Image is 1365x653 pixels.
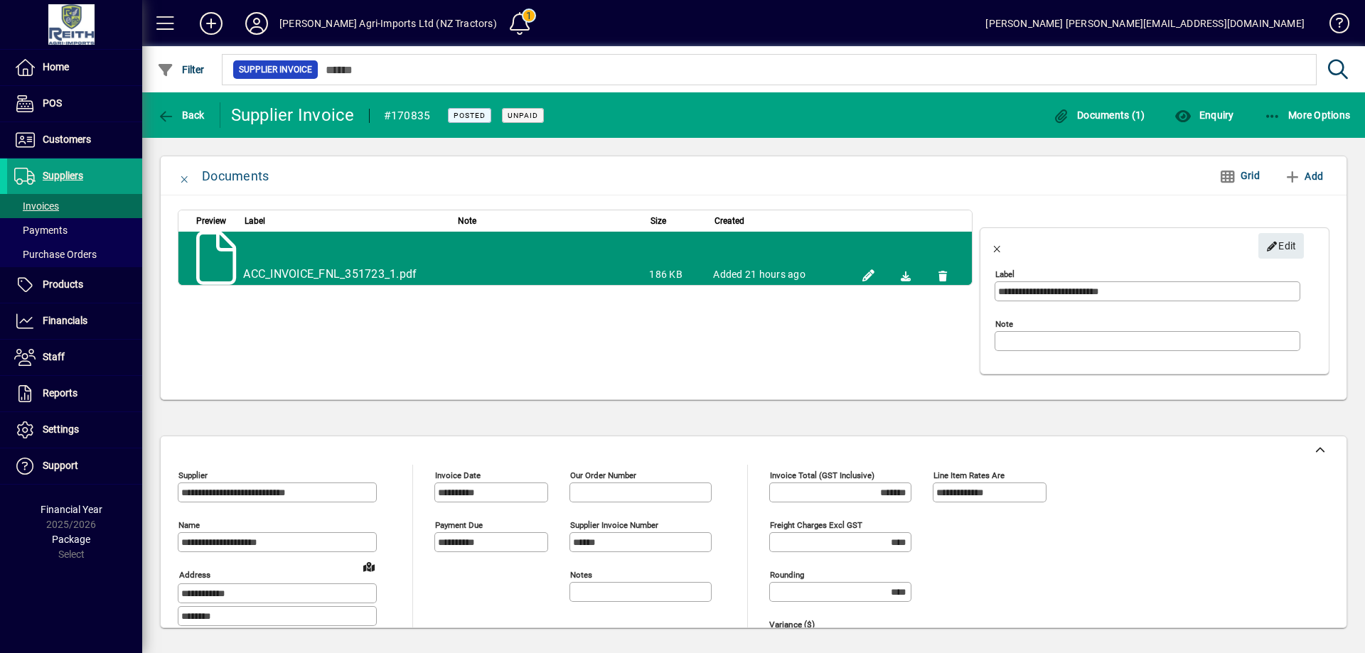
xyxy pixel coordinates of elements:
[7,194,142,218] a: Invoices
[570,470,636,480] mat-label: Our order number
[1053,109,1145,121] span: Documents (1)
[649,267,699,281] div: 186 KB
[7,242,142,266] a: Purchase Orders
[142,102,220,128] app-page-header-button: Back
[1266,234,1297,258] span: Edit
[188,11,234,36] button: Add
[995,319,1013,329] mat-label: Note
[178,520,200,530] mat-label: Name
[980,229,1015,263] button: Close
[43,97,62,109] span: POS
[43,351,65,362] span: Staff
[279,12,497,35] div: [PERSON_NAME] Agri-Imports Ltd (NZ Tractors)
[157,109,205,121] span: Back
[157,64,205,75] span: Filter
[7,303,142,339] a: Financials
[7,50,142,85] a: Home
[651,213,666,229] span: Size
[1208,163,1271,189] button: Grid
[52,534,90,545] span: Package
[7,218,142,242] a: Payments
[1258,233,1304,259] button: Edit
[769,620,855,630] span: Variance ($)
[857,264,880,286] button: Edit
[714,213,744,229] span: Created
[1049,102,1149,128] button: Documents (1)
[234,11,279,36] button: Profile
[358,555,380,578] a: View on map
[1278,163,1329,189] button: Add
[7,448,142,484] a: Support
[435,520,483,530] mat-label: Payment due
[770,520,862,530] mat-label: Freight charges excl GST
[770,570,804,580] mat-label: Rounding
[1260,102,1354,128] button: More Options
[1319,3,1347,49] a: Knowledge Base
[43,460,78,471] span: Support
[245,213,265,229] span: Label
[231,104,355,126] div: Supplier Invoice
[43,134,91,145] span: Customers
[985,12,1305,35] div: [PERSON_NAME] [PERSON_NAME][EMAIL_ADDRESS][DOMAIN_NAME]
[43,315,87,326] span: Financials
[14,200,59,212] span: Invoices
[435,470,481,480] mat-label: Invoice date
[1174,109,1233,121] span: Enquiry
[196,213,226,229] span: Preview
[894,264,917,286] a: Download
[178,470,208,480] mat-label: Supplier
[570,520,658,530] mat-label: Supplier invoice number
[931,264,954,286] button: Remove
[770,470,874,480] mat-label: Invoice Total (GST inclusive)
[43,61,69,72] span: Home
[43,279,83,290] span: Products
[1219,164,1260,188] span: Grid
[43,387,77,399] span: Reports
[508,111,538,120] span: Unpaid
[239,63,312,77] span: Supplier Invoice
[933,470,1005,480] mat-label: Line item rates are
[1171,102,1237,128] button: Enquiry
[1284,165,1323,188] span: Add
[202,165,269,188] div: Documents
[454,111,486,120] span: Posted
[7,340,142,375] a: Staff
[14,225,68,236] span: Payments
[243,267,417,281] a: ACC_INVOICE_FNL_351723_1.pdf
[384,104,431,127] div: #170835
[1264,109,1351,121] span: More Options
[168,159,202,193] button: Close
[713,267,843,281] div: Added 21 hours ago
[154,57,208,82] button: Filter
[41,504,102,515] span: Financial Year
[7,412,142,448] a: Settings
[570,570,592,580] mat-label: Notes
[7,86,142,122] a: POS
[458,213,476,229] span: Note
[43,423,79,435] span: Settings
[7,376,142,411] a: Reports
[7,267,142,303] a: Products
[14,249,97,260] span: Purchase Orders
[995,269,1015,279] mat-label: Label
[7,122,142,158] a: Customers
[43,170,83,181] span: Suppliers
[154,102,208,128] button: Back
